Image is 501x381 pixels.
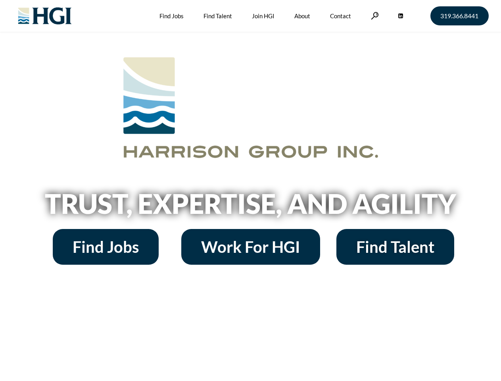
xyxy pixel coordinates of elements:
span: Find Talent [356,239,434,255]
span: Find Jobs [73,239,139,255]
h2: Trust, Expertise, and Agility [25,190,477,217]
span: Work For HGI [201,239,300,255]
a: Find Talent [336,229,454,265]
a: Work For HGI [181,229,320,265]
a: 319.366.8441 [430,6,489,25]
span: 319.366.8441 [440,13,478,19]
a: Search [371,12,379,19]
a: Find Jobs [53,229,159,265]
